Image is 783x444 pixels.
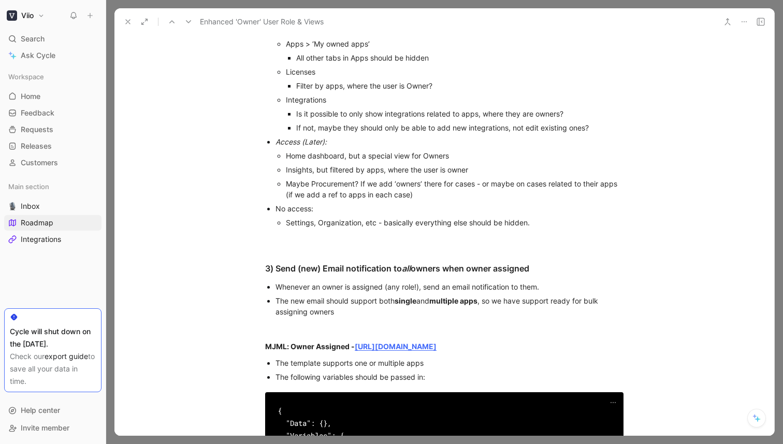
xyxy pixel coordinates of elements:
span: Inbox [21,201,40,211]
div: No access: [275,203,624,214]
span: "Data" [286,418,311,428]
em: all [402,263,411,274]
button: ViioViio [4,8,47,23]
span: Home [21,91,40,102]
a: 🎙️Inbox [4,198,102,214]
div: Home dashboard, but a special view for Owners [286,150,624,161]
div: Licenses [286,66,624,77]
span: { [278,406,282,416]
a: Customers [4,155,102,170]
div: Main section🎙️InboxRoadmapIntegrations [4,179,102,247]
span: "Variables" [286,431,331,440]
div: Whenever an owner is assigned (any role!), send an email notification to them. [275,281,624,292]
a: Requests [4,122,102,137]
div: Search [4,31,102,47]
div: All other tabs in Apps should be hidden [296,52,624,63]
a: Ask Cycle [4,48,102,63]
a: Feedback [4,105,102,121]
strong: MJML: Owner Assigned - [265,342,355,351]
div: Help center [4,403,102,418]
span: , [327,418,331,428]
img: 🎙️ [8,202,17,210]
img: Viio [7,10,17,21]
div: Cycle will shut down on the [DATE]. [10,325,96,350]
em: Access (Later): [275,137,327,146]
div: Settings, Organization, etc - basically everything else should be hidden. [286,217,624,228]
span: Releases [21,141,52,151]
div: Apps > ‘My owned apps’ [286,38,624,49]
span: { [340,431,344,440]
h1: Viio [21,11,34,20]
div: Main section [4,179,102,194]
strong: single [395,296,416,305]
span: Roadmap [21,218,53,228]
div: The template supports one or multiple apps [275,357,624,368]
div: Maybe Procurement? If we add ‘owners’ there for cases - or maybe on cases related to their apps (... [286,178,624,200]
span: Help center [21,406,60,414]
div: Integrations [286,94,624,105]
div: If not, maybe they should only be able to add new integrations, not edit existing ones? [296,122,624,133]
span: Main section [8,181,49,192]
div: Invite member [4,420,102,436]
a: Releases [4,138,102,154]
span: Customers [21,157,58,168]
a: export guide [45,352,88,361]
span: Invite member [21,423,69,432]
strong: multiple apps [429,296,477,305]
span: Workspace [8,71,44,82]
span: Requests [21,124,53,135]
a: Roadmap [4,215,102,231]
a: Integrations [4,232,102,247]
span: Enhanced 'Owner' User Role & Views [200,16,324,28]
div: Insights, but filtered by apps, where the user is owner [286,164,624,175]
span: } [323,418,327,428]
div: Filter by apps, where the user is Owner? [296,80,624,91]
span: { [319,418,323,428]
a: Home [4,89,102,104]
div: Workspace [4,69,102,84]
span: Integrations [21,234,61,245]
div: The new email should support both and , so we have support ready for bulk assigning owners [275,295,624,317]
span: Search [21,33,45,45]
div: Check our to save all your data in time. [10,350,96,388]
span: Ask Cycle [21,49,55,62]
div: Is it possible to only show integrations related to apps, where they are owners? [296,108,624,119]
span: : [311,418,315,428]
div: 3) Send (new) Email notification to owners when owner assigned [265,262,624,275]
div: The following variables should be passed in: [275,371,624,382]
span: Feedback [21,108,54,118]
button: 🎙️ [6,200,19,212]
span: : [331,431,336,440]
a: [URL][DOMAIN_NAME] [355,342,437,351]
